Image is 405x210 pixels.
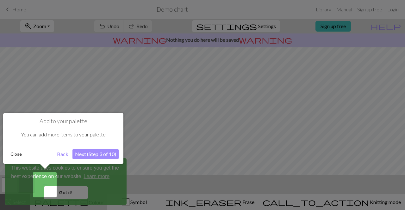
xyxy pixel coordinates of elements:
div: You can add more items to your palette [8,125,119,144]
button: Next (Step 3 of 10) [72,149,119,159]
div: Add to your palette [3,113,123,164]
h1: Add to your palette [8,118,119,125]
button: Back [54,149,71,159]
button: Close [8,149,24,159]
